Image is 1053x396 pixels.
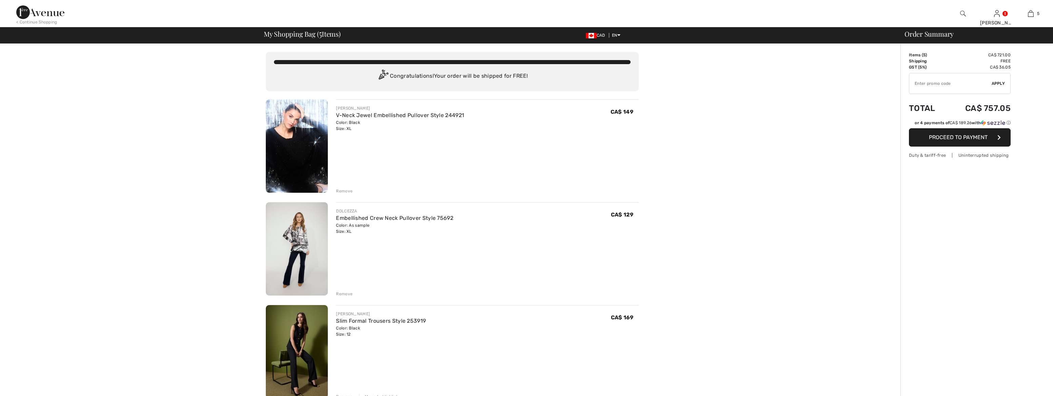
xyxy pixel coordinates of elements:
span: 5 [1037,11,1039,17]
a: 5 [1014,10,1047,18]
td: Items ( ) [909,52,946,58]
span: Apply [992,80,1005,87]
img: search the website [960,10,966,18]
div: [PERSON_NAME] [336,105,464,111]
span: 5 [923,53,926,57]
td: Total [909,97,946,120]
div: or 4 payments of with [915,120,1011,126]
td: CA$ 36.05 [946,64,1011,70]
span: Proceed to Payment [929,134,988,140]
span: CA$ 149 [611,109,633,115]
img: 1ère Avenue [16,5,64,19]
span: CAD [586,33,608,38]
img: Embellished Crew Neck Pullover Style 75692 [266,202,328,296]
img: Congratulation2.svg [376,70,390,83]
td: Shipping [909,58,946,64]
img: Sezzle [981,120,1005,126]
span: CA$ 129 [611,211,633,218]
a: Embellished Crew Neck Pullover Style 75692 [336,215,453,221]
div: Color: Black Size: 12 [336,325,426,337]
a: Sign In [994,10,1000,17]
td: CA$ 757.05 [946,97,1011,120]
div: DOLCEZZA [336,208,453,214]
div: Color: As sample Size: XL [336,222,453,234]
div: < Continue Shopping [16,19,57,25]
a: Slim Formal Trousers Style 253919 [336,318,426,324]
span: EN [612,33,620,38]
div: Order Summary [896,31,1049,37]
div: Remove [336,291,353,297]
span: CA$ 189.26 [950,120,972,125]
td: CA$ 721.00 [946,52,1011,58]
button: Proceed to Payment [909,128,1011,147]
div: Congratulations! Your order will be shipped for FREE! [274,70,631,83]
img: My Info [994,10,1000,18]
td: GST (5%) [909,64,946,70]
input: Promo code [909,73,992,94]
img: Canadian Dollar [586,33,597,38]
div: Remove [336,188,353,194]
img: V-Neck Jewel Embellished Pullover Style 244921 [266,99,328,193]
span: 5 [319,29,322,38]
a: V-Neck Jewel Embellished Pullover Style 244921 [336,112,464,118]
div: [PERSON_NAME] [336,311,426,317]
div: Duty & tariff-free | Uninterrupted shipping [909,152,1011,158]
div: [PERSON_NAME] [980,19,1013,26]
img: My Bag [1028,10,1034,18]
div: Color: Black Size: XL [336,119,464,132]
span: CA$ 169 [611,314,633,321]
td: Free [946,58,1011,64]
div: or 4 payments ofCA$ 189.26withSezzle Click to learn more about Sezzle [909,120,1011,128]
span: My Shopping Bag ( Items) [264,31,341,37]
